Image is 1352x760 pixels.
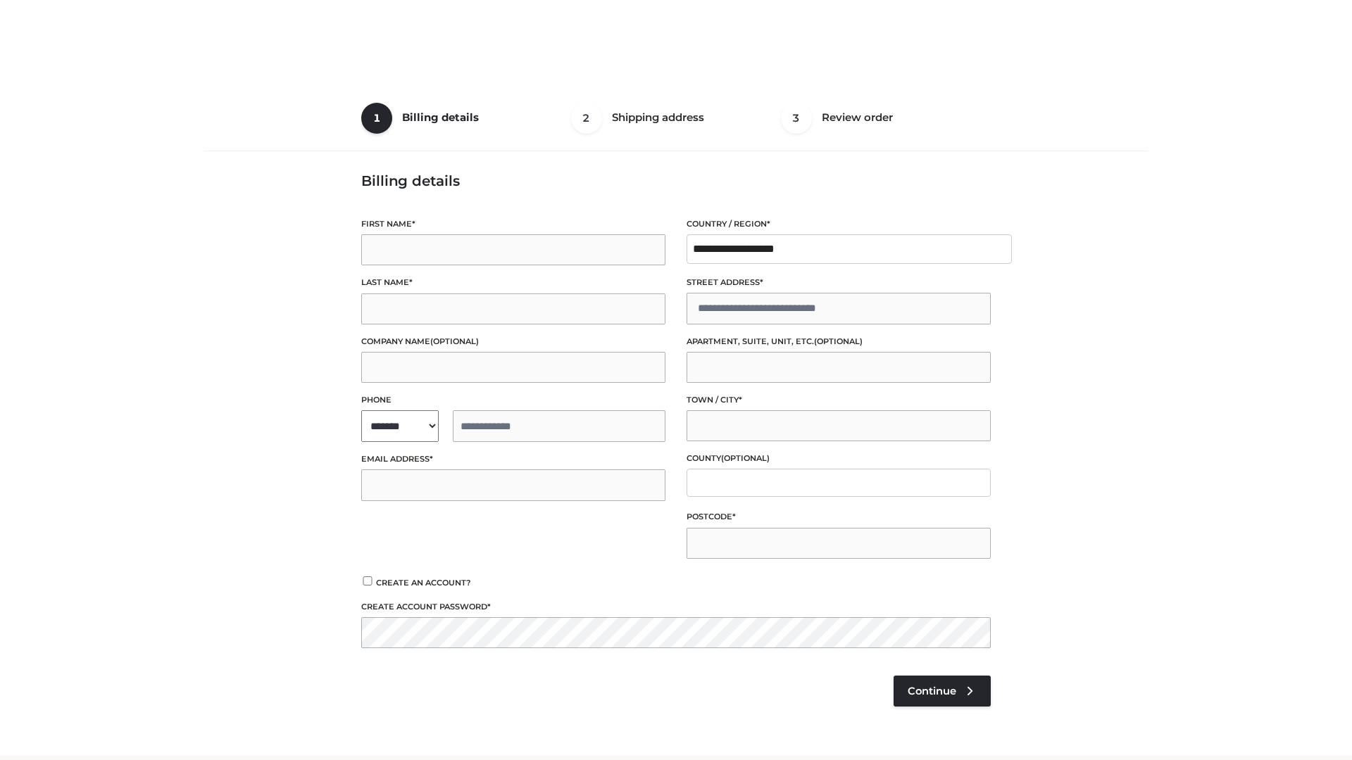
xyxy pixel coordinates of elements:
label: Country / Region [687,217,991,231]
label: Company name [361,335,665,348]
span: (optional) [430,336,479,346]
label: Create account password [361,600,991,614]
label: Last name [361,276,665,289]
span: (optional) [721,453,770,463]
label: County [687,452,991,465]
span: 1 [361,103,392,134]
input: Create an account? [361,576,374,585]
label: Email address [361,452,665,466]
span: 3 [781,103,812,134]
span: (optional) [814,336,863,346]
label: First name [361,217,665,231]
label: Street address [687,276,991,289]
span: Continue [908,685,956,697]
span: Billing details [402,110,479,124]
a: Continue [894,676,991,707]
label: Apartment, suite, unit, etc. [687,335,991,348]
label: Town / City [687,393,991,407]
span: Create an account? [376,578,471,588]
label: Phone [361,393,665,407]
span: 2 [571,103,602,134]
span: Review order [822,110,893,124]
h3: Billing details [361,172,991,189]
label: Postcode [687,510,991,524]
span: Shipping address [612,110,704,124]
